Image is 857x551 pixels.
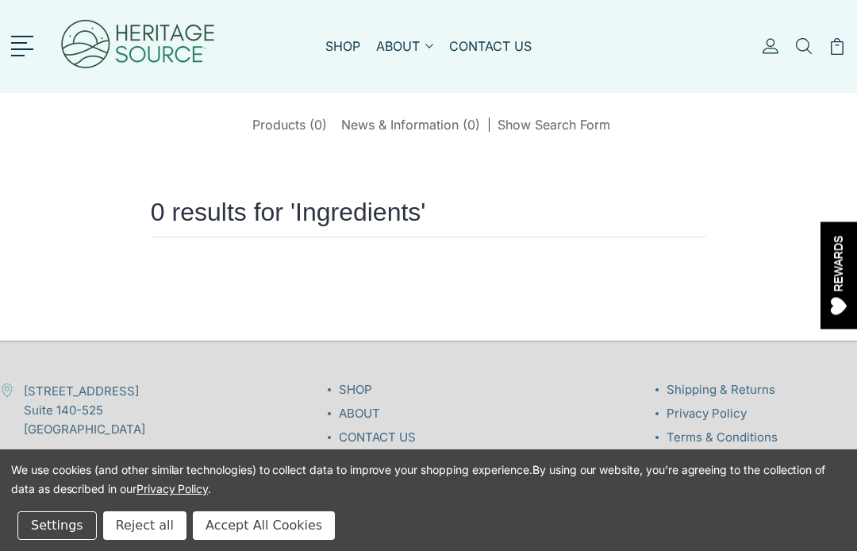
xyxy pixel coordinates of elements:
a: Products (0) [252,118,327,132]
button: Reject all [103,511,186,540]
a: Privacy Policy [136,482,208,495]
a: ABOUT [376,37,433,74]
button: Settings [17,511,97,540]
a: SHOP [339,382,372,397]
a: ABOUT [339,406,380,421]
span: We use cookies (and other similar technologies) to collect data to improve your shopping experien... [11,463,825,495]
a: Privacy Policy [667,406,747,421]
a: News & Information (0) [341,118,480,132]
a: CONTACT US [339,430,416,445]
img: Heritage Source [59,8,217,85]
span: [STREET_ADDRESS] Suite 140-525 [GEOGRAPHIC_DATA] [24,382,145,439]
a: CONTACT US [449,37,532,74]
a: SHOP [325,37,360,74]
a: Shipping & Returns [667,382,775,397]
button: Accept All Cookies [193,511,335,540]
a: Terms & Conditions [667,430,778,445]
a: Show Search Form [498,118,610,132]
h1: 0 results for 'Ingredients' [151,199,706,237]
